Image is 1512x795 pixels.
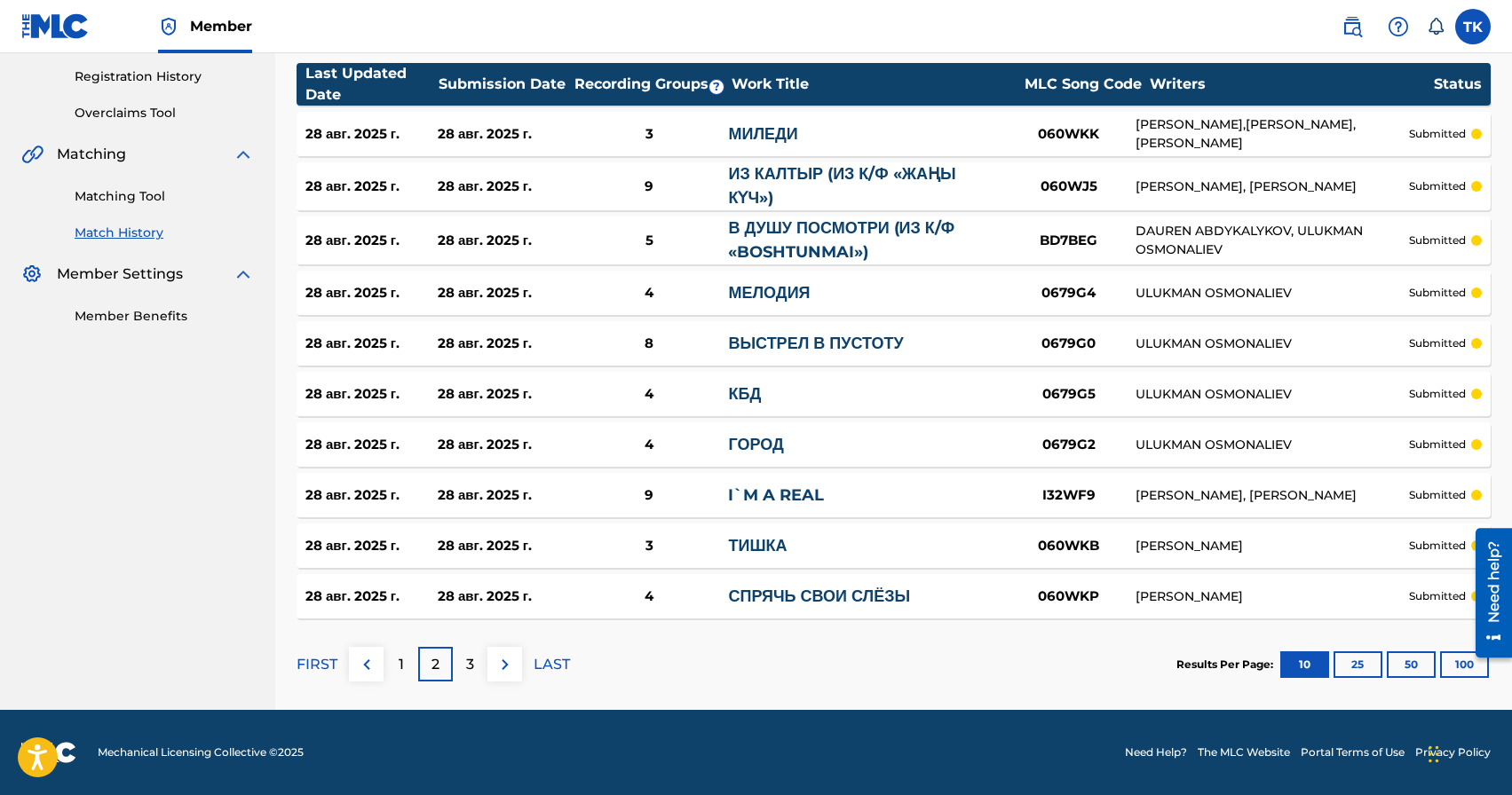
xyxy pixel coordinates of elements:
[570,586,729,607] div: 4
[57,144,126,165] span: Matching
[1434,74,1482,95] div: Status
[75,187,254,206] a: Matching Tool
[1136,284,1409,303] div: ULUKMAN OSMONALIEV
[570,536,729,556] div: 3
[305,231,438,251] div: 28 авг. 2025 г.
[399,654,404,675] p: 1
[570,435,729,455] div: 4
[21,13,90,39] img: MLC Logo
[1136,335,1409,353] div: ULUKMAN OSMONALIEV
[438,283,570,303] div: 28 авг. 2025 г.
[1423,710,1512,795] iframe: Chat Widget
[158,16,179,37] img: Top Rightsholder
[190,16,252,36] span: Member
[1125,744,1187,760] a: Need Help?
[356,654,377,675] img: left
[495,654,516,675] img: right
[305,283,438,303] div: 28 авг. 2025 г.
[570,384,729,405] div: 4
[1409,437,1466,453] p: submitted
[1002,177,1136,197] div: 060WJ5
[1455,9,1491,44] div: User Menu
[1409,335,1466,351] p: submitted
[1002,384,1136,405] div: 0679G5
[1409,538,1466,554] p: submitted
[728,283,810,303] a: МЕЛОДИЯ
[466,654,474,675] p: 3
[1002,283,1136,303] div: 0679G4
[21,742,76,763] img: logo
[572,74,732,95] div: Recording Groups
[570,177,729,197] div: 9
[438,485,570,506] div: 28 авг. 2025 г.
[438,124,570,145] div: 28 авг. 2025 г.
[570,485,729,506] div: 9
[305,384,438,405] div: 28 авг. 2025 г.
[534,654,570,675] p: LAST
[728,334,903,353] a: ВЫСТРЕЛ В ПУСТОТУ
[305,536,438,556] div: 28 авг. 2025 г.
[305,435,438,455] div: 28 авг. 2025 г.
[1409,285,1466,301] p: submitted
[305,485,438,506] div: 28 авг. 2025 г.
[438,586,570,607] div: 28 авг. 2025 г.
[728,435,783,454] a: ГОРОД
[1342,16,1363,37] img: search
[1136,115,1409,153] div: [PERSON_NAME],[PERSON_NAME], [PERSON_NAME]
[1409,487,1466,503] p: submitted
[1150,74,1434,95] div: Writers
[1136,177,1409,196] div: [PERSON_NAME], [PERSON_NAME]
[438,384,570,405] div: 28 авг. 2025 г.
[1462,521,1512,664] iframe: Resource Center
[1423,710,1512,795] div: Виджет чата
[1387,651,1436,678] button: 50
[1280,651,1329,678] button: 10
[75,224,254,242] a: Match History
[570,231,729,251] div: 5
[98,744,304,760] span: Mechanical Licensing Collective © 2025
[1002,231,1136,251] div: BD7BEG
[1440,651,1489,678] button: 100
[1409,232,1466,248] p: submitted
[728,218,954,262] a: В ДУШУ ПОСМОТРИ (ИЗ К/Ф «BOSHTUNMAI»)
[1409,178,1466,194] p: submitted
[1334,651,1382,678] button: 25
[1136,537,1409,555] div: [PERSON_NAME]
[1136,222,1409,259] div: DAUREN ABDYKALYKOV, ULUKMAN OSMONALIEV
[728,164,955,208] a: ИЗ КАЛТЫР (ИЗ К/Ф «‎ЖАҢЫ КҮЧ»)
[728,586,910,606] a: СПРЯЧЬ СВОИ СЛЁЗЫ
[1409,386,1466,402] p: submitted
[438,536,570,556] div: 28 авг. 2025 г.
[1002,586,1136,607] div: 060WKP
[728,485,824,505] a: I`M A REAL
[75,104,254,122] a: Overclaims Tool
[439,74,572,95] div: Submission Date
[297,654,337,675] p: FIRST
[728,124,797,144] a: МИЛЕДИ
[1017,74,1150,95] div: MLC Song Code
[438,231,570,251] div: 28 авг. 2025 г.
[570,124,729,145] div: 3
[75,67,254,86] a: Registration History
[233,144,254,165] img: expand
[305,177,438,197] div: 28 авг. 2025 г.
[1334,9,1370,44] a: Public Search
[728,536,787,555] a: ТИШКА
[1388,16,1409,37] img: help
[1136,385,1409,404] div: ULUKMAN OSMONALIEV
[570,283,729,303] div: 4
[438,177,570,197] div: 28 авг. 2025 г.
[1301,744,1405,760] a: Portal Terms of Use
[1429,728,1439,781] div: Перетащить
[305,124,438,145] div: 28 авг. 2025 г.
[233,264,254,285] img: expand
[1198,744,1290,760] a: The MLC Website
[305,63,439,106] div: Last Updated Date
[431,654,439,675] p: 2
[728,384,761,404] a: КБД
[1176,657,1278,673] p: Results Per Page:
[1381,9,1416,44] div: Help
[1002,334,1136,354] div: 0679G0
